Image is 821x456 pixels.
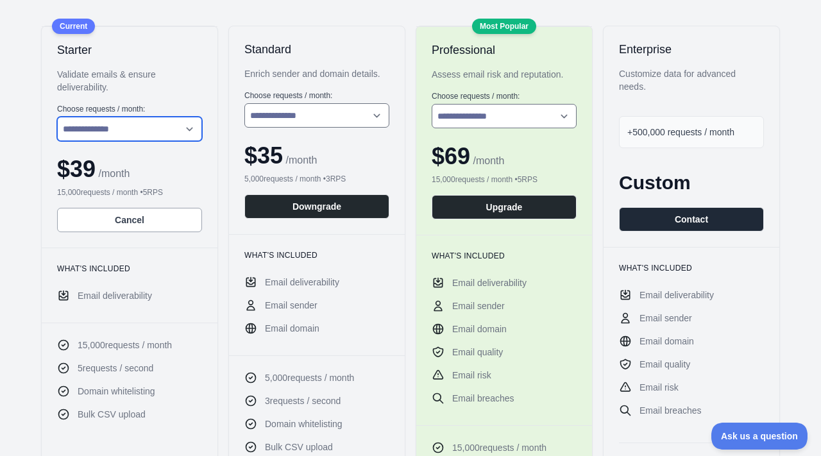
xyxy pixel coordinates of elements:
[244,194,389,219] button: Downgrade
[432,195,577,219] button: Upgrade
[432,143,470,169] span: $ 69
[619,172,691,193] span: Custom
[432,174,577,185] div: 15,000 requests / month • 5 RPS
[244,174,389,184] div: 5,000 requests / month • 3 RPS
[470,155,504,166] span: / month
[627,127,734,137] span: +500,000 requests / month
[283,155,317,165] span: / month
[244,142,283,169] span: $ 35
[711,423,808,450] iframe: Toggle Customer Support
